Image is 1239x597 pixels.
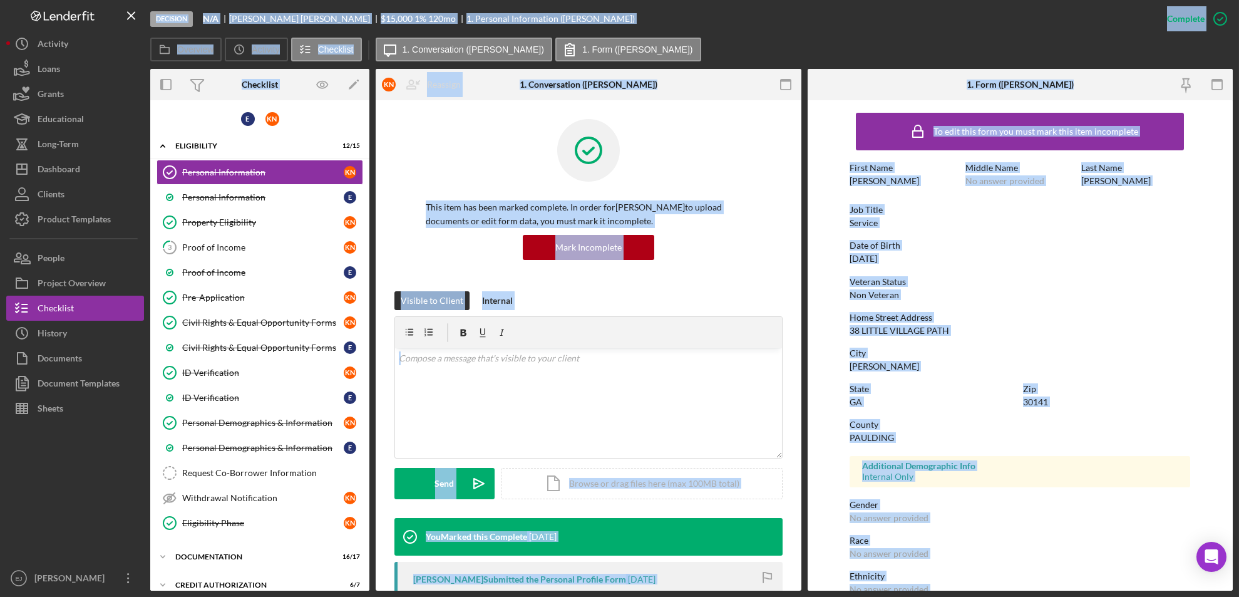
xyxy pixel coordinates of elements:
a: ID VerificationKN [157,360,363,385]
div: 1. Conversation ([PERSON_NAME]) [520,80,657,90]
div: ID Verification [182,393,344,403]
div: Eligibility [175,142,329,150]
div: Additional Demographic Info [862,461,1178,471]
div: K N [344,166,356,179]
a: Personal InformationE [157,185,363,210]
div: 38 LITTLE VILLAGE PATH [850,326,949,336]
p: This item has been marked complete. In order for [PERSON_NAME] to upload documents or edit form d... [426,200,751,229]
div: People [38,246,64,274]
div: Personal Information [182,167,344,177]
div: CREDIT AUTHORIZATION [175,581,329,589]
label: Activity [252,44,279,55]
div: [PERSON_NAME] [1081,176,1151,186]
div: K N [344,366,356,379]
div: Complete [1167,6,1205,31]
a: People [6,246,144,271]
div: K N [344,517,356,529]
div: Property Eligibility [182,217,344,227]
button: Project Overview [6,271,144,296]
div: Educational [38,106,84,135]
div: 1 % [414,14,426,24]
div: E [344,392,356,404]
div: Checklist [38,296,74,324]
div: Non Veteran [850,290,899,300]
a: Request Co-Borrower Information [157,460,363,485]
div: Sheets [38,396,63,424]
div: K N [344,316,356,329]
div: Veteran Status [850,277,1190,287]
div: 30141 [1023,397,1048,407]
div: Send [435,468,455,499]
a: 3Proof of IncomeKN [157,235,363,260]
div: GA [850,397,862,407]
div: Checklist [242,80,278,90]
div: Proof of Income [182,267,344,278]
div: Project Overview [38,271,106,299]
div: Grants [38,81,64,110]
a: Property EligibilityKN [157,210,363,235]
div: Internal Only [862,472,1178,482]
div: Clients [38,182,64,210]
button: Dashboard [6,157,144,182]
a: Pre-ApplicationKN [157,285,363,310]
div: City [850,348,1190,358]
div: Date of Birth [850,241,1190,251]
button: Long-Term [6,132,144,157]
div: Civil Rights & Equal Opportunity Forms [182,318,344,328]
label: Checklist [318,44,354,55]
div: Internal [482,291,513,310]
div: Home Street Address [850,313,1190,323]
button: Loans [6,56,144,81]
button: Product Templates [6,207,144,232]
div: History [38,321,67,349]
button: Checklist [291,38,362,61]
button: 1. Form ([PERSON_NAME]) [555,38,701,61]
button: EJ[PERSON_NAME] [6,566,144,591]
div: Loans [38,56,60,85]
div: K N [382,78,396,91]
div: Open Intercom Messenger [1196,542,1226,572]
button: Mark Incomplete [523,235,654,260]
div: PAULDING [850,433,894,443]
button: Activity [6,31,144,56]
button: Internal [476,291,519,310]
div: Last Name [1081,163,1191,173]
div: 6 / 7 [337,581,360,589]
a: Eligibility PhaseKN [157,511,363,536]
div: Race [850,536,1190,546]
button: Documents [6,346,144,371]
div: E [344,266,356,279]
div: Document Templates [38,371,120,399]
div: 12 / 15 [337,142,360,150]
div: 1. Personal Information ([PERSON_NAME]) [466,14,635,24]
div: K N [265,112,279,126]
div: Zip [1023,384,1190,394]
time: 2025-03-26 17:23 [628,574,655,584]
div: [PERSON_NAME] [31,566,113,594]
div: County [850,420,1190,430]
button: Sheets [6,396,144,421]
div: K N [344,492,356,504]
div: No answer provided [850,549,928,559]
div: To edit this form you must mark this item incomplete [933,127,1138,137]
div: K N [344,241,356,254]
button: Document Templates [6,371,144,396]
div: [DATE] [850,254,877,264]
div: Activity [38,31,68,60]
a: Personal Demographics & InformationKN [157,410,363,435]
div: Service [850,218,878,228]
div: Request Co-Borrower Information [182,468,362,478]
div: K N [344,216,356,229]
div: [PERSON_NAME] Submitted the Personal Profile Form [413,574,626,584]
div: Reassign [427,72,461,97]
div: Long-Term [38,132,79,160]
text: EJ [15,575,22,582]
button: Grants [6,81,144,106]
